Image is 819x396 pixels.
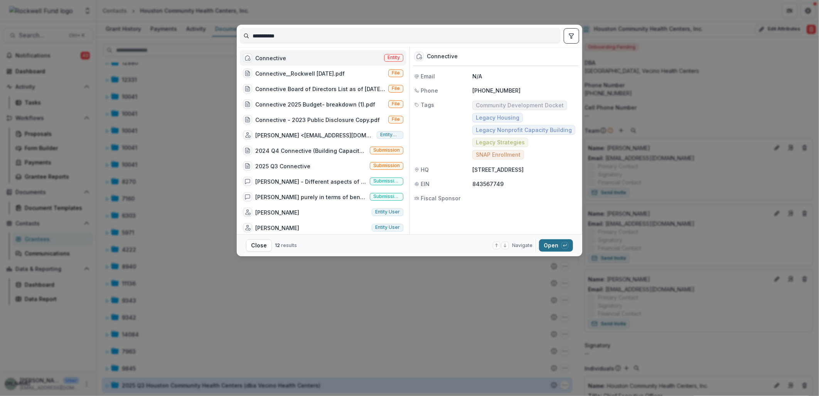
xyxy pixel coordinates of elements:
span: HQ [421,166,429,174]
div: Connective - 2023 Public Disclosure Copy.pdf [255,116,380,124]
button: Open [539,239,573,252]
span: File [392,86,400,91]
span: Entity user [380,132,400,137]
span: SNAP Enrollment [476,152,521,158]
p: 843567749 [472,180,578,188]
span: Phone [421,86,438,95]
span: Tags [421,101,434,109]
span: Email [421,72,435,80]
div: Connective 2025 Budget- breakdown (1).pdf [255,100,375,108]
div: [PERSON_NAME] [255,208,299,217]
span: Submission comment [373,194,400,199]
div: [PERSON_NAME] purely in terms of benefits enrollment - the average saving/benefit is $3,000 per e... [255,193,367,201]
div: 2024 Q4 Connective (Building Capacity in [GEOGRAPHIC_DATA] Courts through a Public Benefits Acces... [255,147,367,155]
span: Legacy Nonprofit Capacity Building [476,127,572,134]
div: 2025 Q3 Connective [255,162,310,170]
span: 12 [275,242,280,248]
span: Community Development Docket [476,102,564,109]
div: [PERSON_NAME] - Different aspects of our strategies are going to be more or less expensive in ben... [255,178,367,186]
span: File [392,117,400,122]
button: Close [246,239,272,252]
span: Submission [373,147,400,153]
span: File [392,70,400,76]
div: [PERSON_NAME] <[EMAIL_ADDRESS][DOMAIN_NAME]> [255,131,374,139]
span: Entity [388,55,400,60]
span: Submission [373,163,400,168]
span: EIN [421,180,430,188]
div: [PERSON_NAME] [255,224,299,232]
div: Connective [255,54,286,62]
div: Connective [427,53,458,60]
span: Entity user [375,225,400,230]
p: [STREET_ADDRESS] [472,166,578,174]
span: Navigate [512,242,533,249]
p: [PHONE_NUMBER] [472,86,578,95]
p: N/A [472,72,578,80]
span: Entity user [375,209,400,215]
span: Legacy Housing [476,115,519,121]
span: results [281,242,297,248]
div: Connective Board of Directors List as of [DATE].pdf [255,85,385,93]
span: Fiscal Sponsor [421,194,460,202]
button: toggle filters [564,28,579,44]
span: File [392,101,400,107]
span: Submission comment [373,178,400,184]
div: Connective__Rockwell [DATE].pdf [255,69,345,78]
span: Legacy Strategies [476,139,525,146]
